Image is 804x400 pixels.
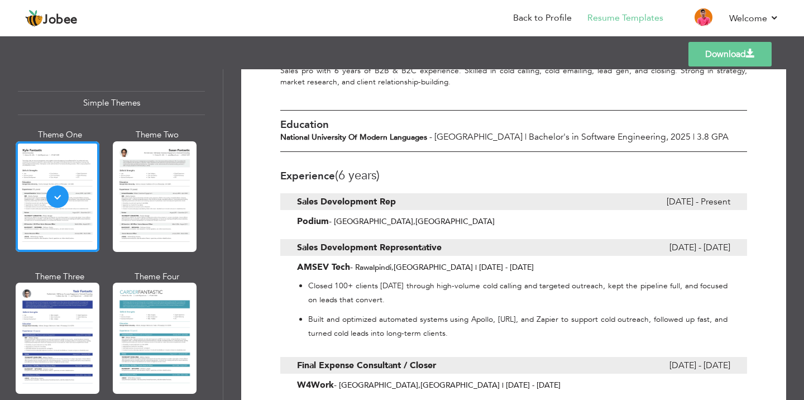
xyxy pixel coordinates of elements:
span: - [350,261,353,273]
a: Back to Profile [513,12,572,25]
span: [GEOGRAPHIC_DATA] [434,131,523,143]
span: - [329,216,332,227]
h3: Education [280,119,747,131]
span: | [525,131,527,142]
span: [DATE] - [DATE] [669,357,730,374]
span: | [DATE] - [DATE] [475,262,534,273]
b: Podium [297,215,329,227]
span: Jobee [43,14,78,26]
span: Bachelor's in Software Engineering [529,131,668,143]
a: Resume Templates [587,12,663,25]
span: [GEOGRAPHIC_DATA] [GEOGRAPHIC_DATA] [334,216,495,227]
b: National university of modern languages [280,132,427,142]
span: 3.8 GPA [697,131,729,143]
span: , [418,380,420,391]
span: - [429,131,432,142]
span: , [413,216,415,227]
b: Sales Development Rep [297,196,396,208]
img: jobee.io [25,9,43,27]
div: Theme Three [18,271,102,283]
span: | [DATE] - [DATE] [502,380,561,391]
a: Jobee [25,9,78,27]
a: Download [688,42,772,66]
b: Final Expense Consultant / Closer [297,359,436,372]
div: Theme One [18,129,102,141]
span: (6 Years) [335,167,380,184]
span: [GEOGRAPHIC_DATA] [GEOGRAPHIC_DATA] [339,380,500,391]
span: , [666,131,668,143]
span: [DATE] - Present [667,193,730,210]
p: Built and optimized automated systems using Apollo, [URL], and Zapier to support cold outreach, f... [308,312,728,340]
span: AMSEV Tech [297,261,350,273]
span: , [391,262,394,273]
span: | [693,131,695,142]
b: Sales Development Representative [297,241,442,254]
h3: Experience [280,169,747,182]
p: Closed 100+ clients [DATE] through high-volume cold calling and targeted outreach, kept the pipel... [308,279,728,307]
img: Profile Img [695,8,712,26]
span: 2025 [671,131,691,143]
div: Sales pro with 6 years of B2B & B2C experience. Skilled in cold calling, cold emailing, lead gen,... [272,65,755,88]
div: Simple Themes [18,91,205,115]
div: Theme Two [115,129,199,141]
div: Theme Four [115,271,199,283]
span: W4Work [297,379,334,391]
a: Welcome [729,12,779,25]
span: - [334,379,337,391]
span: Rawalpindi [GEOGRAPHIC_DATA] [355,262,473,273]
span: [DATE] - [DATE] [669,239,730,256]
